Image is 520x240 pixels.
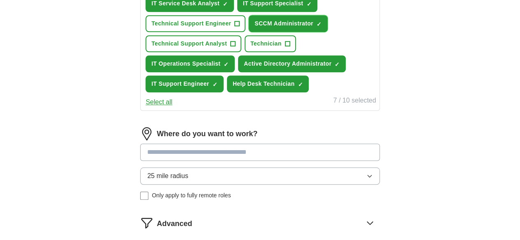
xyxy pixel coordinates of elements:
button: 25 mile radius [140,167,379,185]
button: Select all [146,97,172,107]
span: Help Desk Technician [233,80,295,88]
span: IT Support Engineer [151,80,209,88]
span: ✓ [298,81,303,88]
button: IT Support Engineer✓ [146,75,223,92]
span: ✓ [306,1,311,7]
div: 7 / 10 selected [333,96,376,107]
button: Technician [245,35,296,52]
input: Only apply to fully remote roles [140,192,148,200]
span: ✓ [224,61,229,68]
span: ✓ [317,21,321,27]
span: 25 mile radius [147,171,188,181]
span: Technical Support Engineer [151,19,231,28]
img: location.png [140,127,153,140]
span: SCCM Administrator [254,19,313,28]
span: Technical Support Analyst [151,39,227,48]
span: ✓ [335,61,340,68]
span: Technician [250,39,282,48]
span: Active Directory Administrator [244,59,331,68]
button: IT Operations Specialist✓ [146,55,235,72]
span: Advanced [157,218,192,229]
span: ✓ [223,1,228,7]
span: IT Operations Specialist [151,59,220,68]
button: Technical Support Engineer [146,15,245,32]
button: SCCM Administrator✓ [249,15,328,32]
img: filter [140,216,153,229]
button: Technical Support Analyst [146,35,241,52]
span: Only apply to fully remote roles [152,191,231,200]
button: Help Desk Technician✓ [227,75,309,92]
button: Active Directory Administrator✓ [238,55,346,72]
span: ✓ [213,81,217,88]
label: Where do you want to work? [157,128,257,139]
